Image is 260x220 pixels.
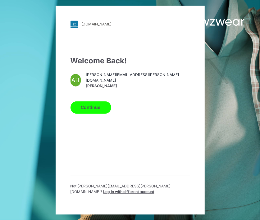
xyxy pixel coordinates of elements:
span: Log in with different account [103,189,154,194]
span: [PERSON_NAME][EMAIL_ADDRESS][PERSON_NAME][DOMAIN_NAME] [86,72,189,83]
div: AH [71,74,81,86]
p: Not [PERSON_NAME][EMAIL_ADDRESS][PERSON_NAME][DOMAIN_NAME] ? [71,183,190,195]
a: [DOMAIN_NAME] [71,20,190,28]
img: stylezone-logo.562084cfcfab977791bfbf7441f1a819.svg [71,20,78,28]
div: [DOMAIN_NAME] [82,22,112,27]
span: [PERSON_NAME] [86,83,189,89]
div: Welcome Back! [71,55,190,66]
button: Continue [71,101,111,114]
img: browzwear-logo.e42bd6dac1945053ebaf764b6aa21510.svg [167,16,244,27]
